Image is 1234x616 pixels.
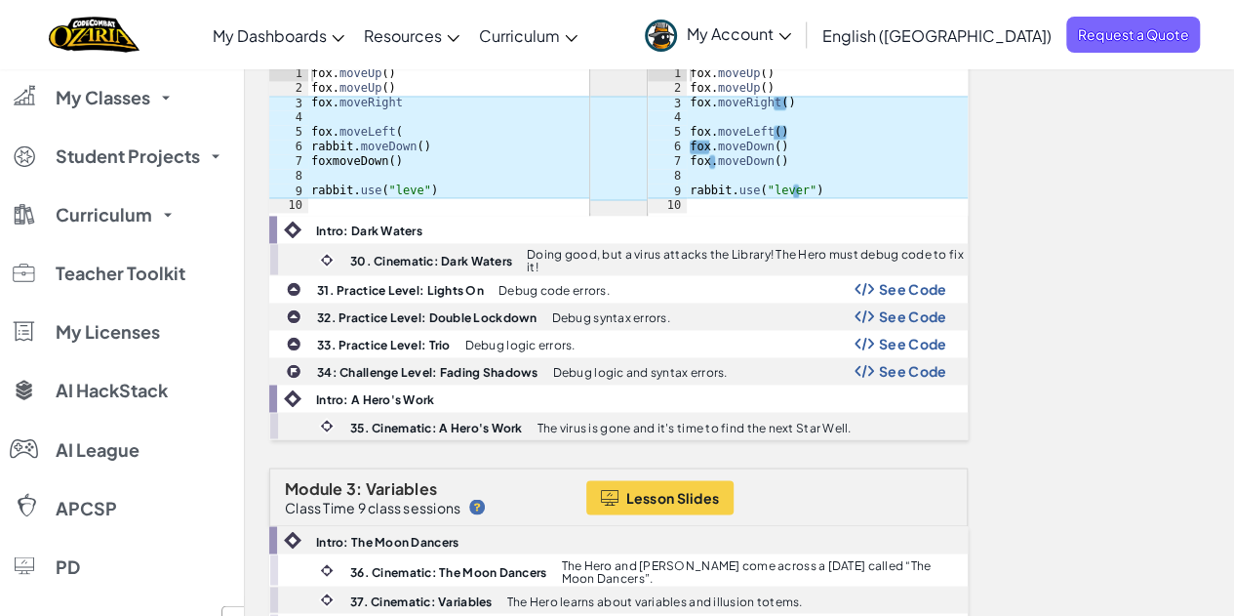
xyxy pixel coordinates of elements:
[286,363,301,379] img: IconChallengeLevel.svg
[269,554,968,586] a: 36. Cinematic: The Moon Dancers The Hero and [PERSON_NAME] come across a [DATE] called “The Moon ...
[269,140,308,154] div: 6
[286,281,301,297] img: IconPracticeLevel.svg
[269,169,308,184] div: 8
[284,390,301,407] img: IconIntro.svg
[537,421,852,433] p: The virus is gone and it's time to find the next Star Well.
[648,140,687,154] div: 6
[645,20,677,52] img: avatar
[813,9,1061,62] a: English ([GEOGRAPHIC_DATA])
[350,254,512,268] b: 30. Cinematic: Dark Waters
[552,366,727,379] p: Debug logic and syntax errors.
[648,184,687,198] div: 9
[469,499,485,514] img: IconHint.svg
[506,595,802,607] p: The Hero learns about variables and illusion totems.
[879,336,947,351] span: See Code
[269,357,968,385] a: 34: Challenge Level: Fading Shadows Debug logic and syntax errors. Show Code Logo See Code
[879,363,947,379] span: See Code
[285,499,460,514] p: Class Time 9 class sessions
[364,25,442,46] span: Resources
[469,9,587,62] a: Curriculum
[648,198,687,213] div: 10
[879,308,947,324] span: See Code
[648,96,687,110] div: 3
[479,25,560,46] span: Curriculum
[316,392,434,407] b: Intro: A Hero's Work
[527,248,966,273] p: Doing good, but a virus attacks the Library! The Hero must debug code to fix it!
[317,365,537,380] b: 34: Challenge Level: Fading Shadows
[551,311,669,324] p: Debug syntax errors.
[269,412,968,439] a: 35. Cinematic: A Hero's Work The virus is gone and it's time to find the next Star Well.
[269,110,308,125] div: 4
[285,477,343,498] span: Module
[879,281,947,297] span: See Code
[586,480,734,514] button: Lesson Slides
[561,558,966,584] p: The Hero and [PERSON_NAME] come across a [DATE] called “The Moon Dancers”.
[213,25,327,46] span: My Dashboards
[269,303,968,330] a: 32. Practice Level: Double Lockdown Debug syntax errors. Show Code Logo See Code
[855,337,874,350] img: Show Code Logo
[1066,17,1200,53] a: Request a Quote
[269,81,308,96] div: 2
[350,420,523,434] b: 35. Cinematic: A Hero's Work
[822,25,1052,46] span: English ([GEOGRAPHIC_DATA])
[286,308,301,324] img: IconPracticeLevel.svg
[648,154,687,169] div: 7
[269,66,308,81] div: 1
[687,23,791,44] span: My Account
[635,4,801,65] a: My Account
[49,15,139,55] img: Home
[648,125,687,140] div: 5
[56,382,168,399] span: AI HackStack
[269,39,968,216] a: 29. Practice Level: Dragon Traps Debug logic errors AND syntax errors. Show Code Logo Hide Code f...
[625,489,719,505] span: Lesson Slides
[269,586,968,613] a: 37. Cinematic: Variables The Hero learns about variables and illusion totems.
[49,15,139,55] a: Ozaria by CodeCombat logo
[318,417,336,434] img: IconCinematic.svg
[317,338,450,352] b: 33. Practice Level: Trio
[316,534,458,549] b: Intro: The Moon Dancers
[317,310,537,325] b: 32. Practice Level: Double Lockdown
[648,110,687,125] div: 4
[56,206,152,224] span: Curriculum
[317,283,484,298] b: 31. Practice Level: Lights On
[269,154,308,169] div: 7
[648,169,687,184] div: 8
[354,9,469,62] a: Resources
[855,309,874,323] img: Show Code Logo
[648,66,687,81] div: 1
[350,594,492,608] b: 37. Cinematic: Variables
[269,184,308,198] div: 9
[56,89,150,106] span: My Classes
[350,564,546,579] b: 36. Cinematic: The Moon Dancers
[269,275,968,303] a: 31. Practice Level: Lights On Debug code errors. Show Code Logo See Code
[56,147,200,165] span: Student Projects
[56,265,185,282] span: Teacher Toolkit
[269,96,308,110] div: 3
[286,336,301,351] img: IconPracticeLevel.svg
[203,9,354,62] a: My Dashboards
[318,591,336,608] img: IconCinematic.svg
[498,284,610,297] p: Debug code errors.
[648,81,687,96] div: 2
[284,531,301,549] img: IconIntro.svg
[56,323,160,341] span: My Licenses
[284,221,301,238] img: IconIntro.svg
[269,198,308,213] div: 10
[366,477,437,498] span: Variables
[318,561,336,579] img: IconCinematic.svg
[855,364,874,378] img: Show Code Logo
[269,243,968,275] a: 30. Cinematic: Dark Waters Doing good, but a virus attacks the Library! The Hero must debug code ...
[855,282,874,296] img: Show Code Logo
[464,339,575,351] p: Debug logic errors.
[269,330,968,357] a: 33. Practice Level: Trio Debug logic errors. Show Code Logo See Code
[318,251,336,268] img: IconCinematic.svg
[269,125,308,140] div: 5
[316,224,422,238] b: Intro: Dark Waters
[56,440,139,458] span: AI League
[346,477,363,498] span: 3:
